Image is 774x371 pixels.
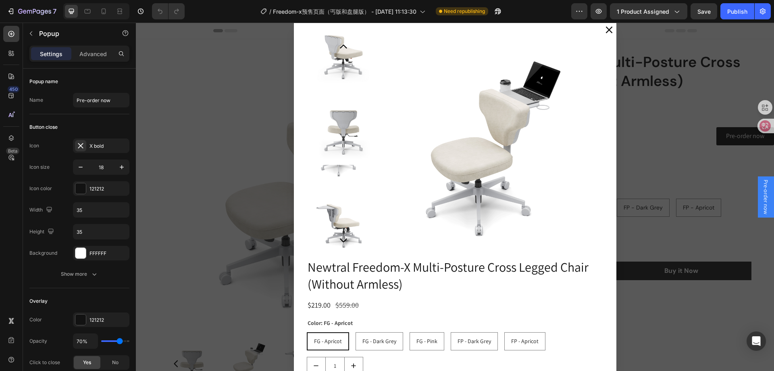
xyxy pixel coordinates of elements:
p: Settings [40,50,62,58]
span: FG - Dark Grey [227,315,260,322]
div: Beta [6,148,19,154]
input: Auto [73,334,98,348]
div: Undo/Redo [152,3,185,19]
button: Carousel Next Arrow [203,213,212,222]
div: Open Intercom Messenger [747,331,766,351]
div: Icon color [29,185,52,192]
div: Overlay [29,298,48,305]
div: Background [29,249,57,257]
div: FFFFFF [89,250,127,257]
div: Click to close [29,359,60,366]
div: 121212 [89,317,127,324]
div: Icon [29,142,39,149]
span: FG - Apricot [178,315,206,322]
span: Save [697,8,711,15]
input: Auto [73,224,129,239]
p: Advanced [79,50,107,58]
p: Popup [39,29,108,38]
button: 7 [3,3,60,19]
div: Height [29,226,56,237]
span: / [269,7,271,16]
span: Pre-order now [626,157,634,192]
button: decrement [171,335,189,352]
div: 121212 [89,185,127,193]
div: Width [29,205,54,216]
div: Color [29,316,42,323]
input: Auto [73,203,129,217]
button: Show more [29,267,129,281]
div: Show more [61,270,98,278]
span: FG - Pink [281,315,302,322]
button: Save [691,3,717,19]
h1: Newtral Freedom-X Multi-Posture Cross Legged Chair (Without Armless) [171,235,468,270]
button: increment [209,335,227,352]
div: Popup name [29,78,58,85]
button: Carousel Back Arrow [203,19,212,29]
p: 7 [53,6,56,16]
div: Icon size [29,163,50,171]
button: 1 product assigned [610,3,687,19]
span: FP - Apricot [375,315,403,322]
span: FP - Dark Grey [322,315,355,322]
div: $559.00 [199,277,224,288]
button: Publish [720,3,754,19]
div: X bold [89,143,127,150]
span: Need republishing [444,8,485,15]
div: Opacity [29,337,47,345]
input: quantity [189,335,209,352]
div: Button close [29,124,58,131]
span: Yes [83,359,91,366]
span: 1 product assigned [617,7,669,16]
span: No [112,359,119,366]
input: E.g. New popup [73,93,129,107]
div: Name [29,96,43,104]
div: $219.00 [171,277,196,288]
legend: Color: FG - Apricot [171,295,218,306]
div: 450 [8,86,19,92]
iframe: Design area [136,23,774,371]
div: Publish [727,7,747,16]
span: Freedom-x预售页面（丐版和盘腿版） - [DATE] 11:13:30 [273,7,416,16]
